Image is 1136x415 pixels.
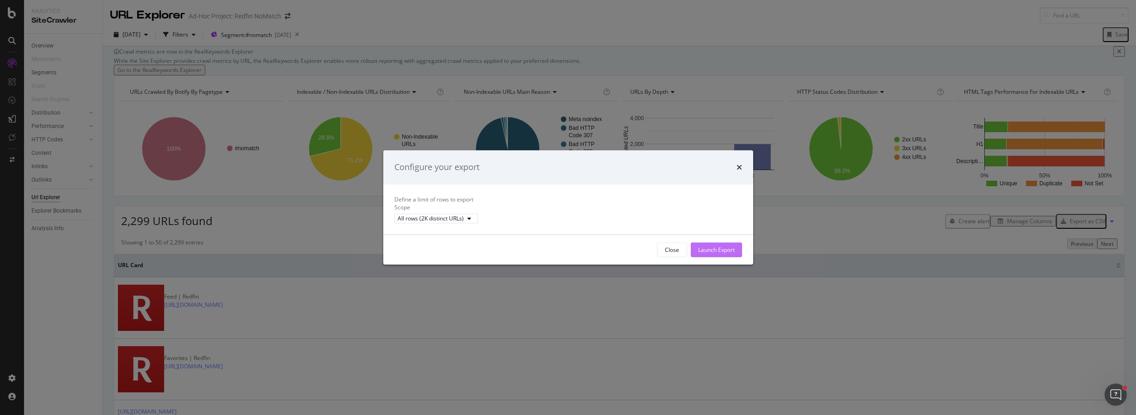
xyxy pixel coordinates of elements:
[398,214,464,222] div: All rows (2K distinct URLs)
[394,161,479,173] div: Configure your export
[394,214,478,223] button: All rows (2K distinct URLs)
[698,246,735,254] div: Launch Export
[657,243,687,257] button: Close
[394,195,742,203] div: Define a limit of rows to export
[665,246,679,254] div: Close
[383,150,753,264] div: modal
[691,243,742,257] button: Launch Export
[394,203,410,211] label: Scope
[737,161,742,173] div: times
[1105,384,1127,406] iframe: Intercom live chat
